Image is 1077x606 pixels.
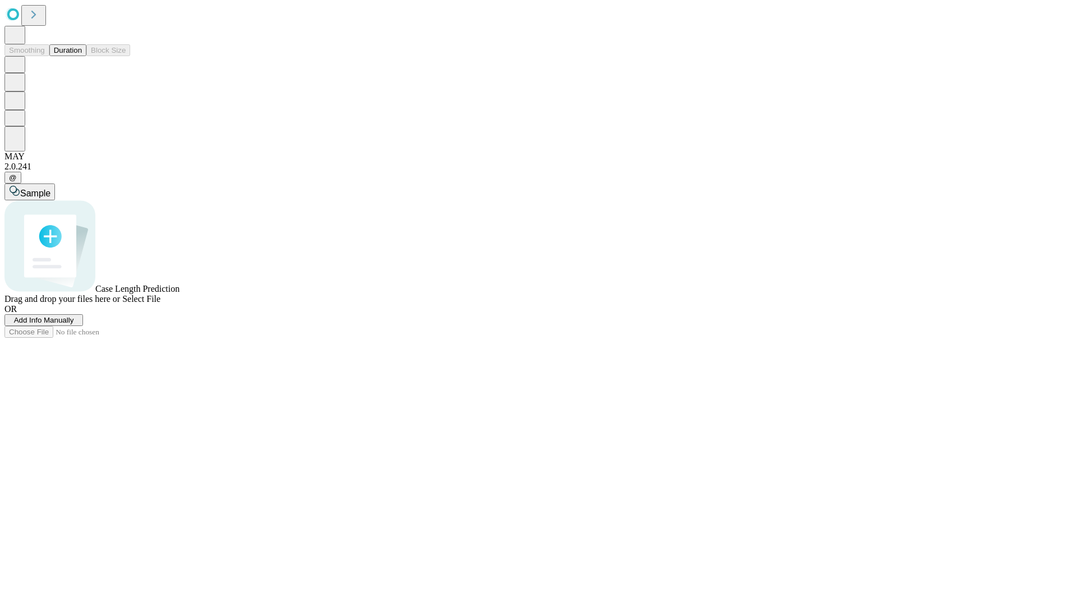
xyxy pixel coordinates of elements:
[95,284,179,293] span: Case Length Prediction
[86,44,130,56] button: Block Size
[4,172,21,183] button: @
[4,151,1073,162] div: MAY
[4,183,55,200] button: Sample
[4,294,120,304] span: Drag and drop your files here or
[4,162,1073,172] div: 2.0.241
[4,44,49,56] button: Smoothing
[4,314,83,326] button: Add Info Manually
[122,294,160,304] span: Select File
[4,304,17,314] span: OR
[20,189,50,198] span: Sample
[49,44,86,56] button: Duration
[14,316,74,324] span: Add Info Manually
[9,173,17,182] span: @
